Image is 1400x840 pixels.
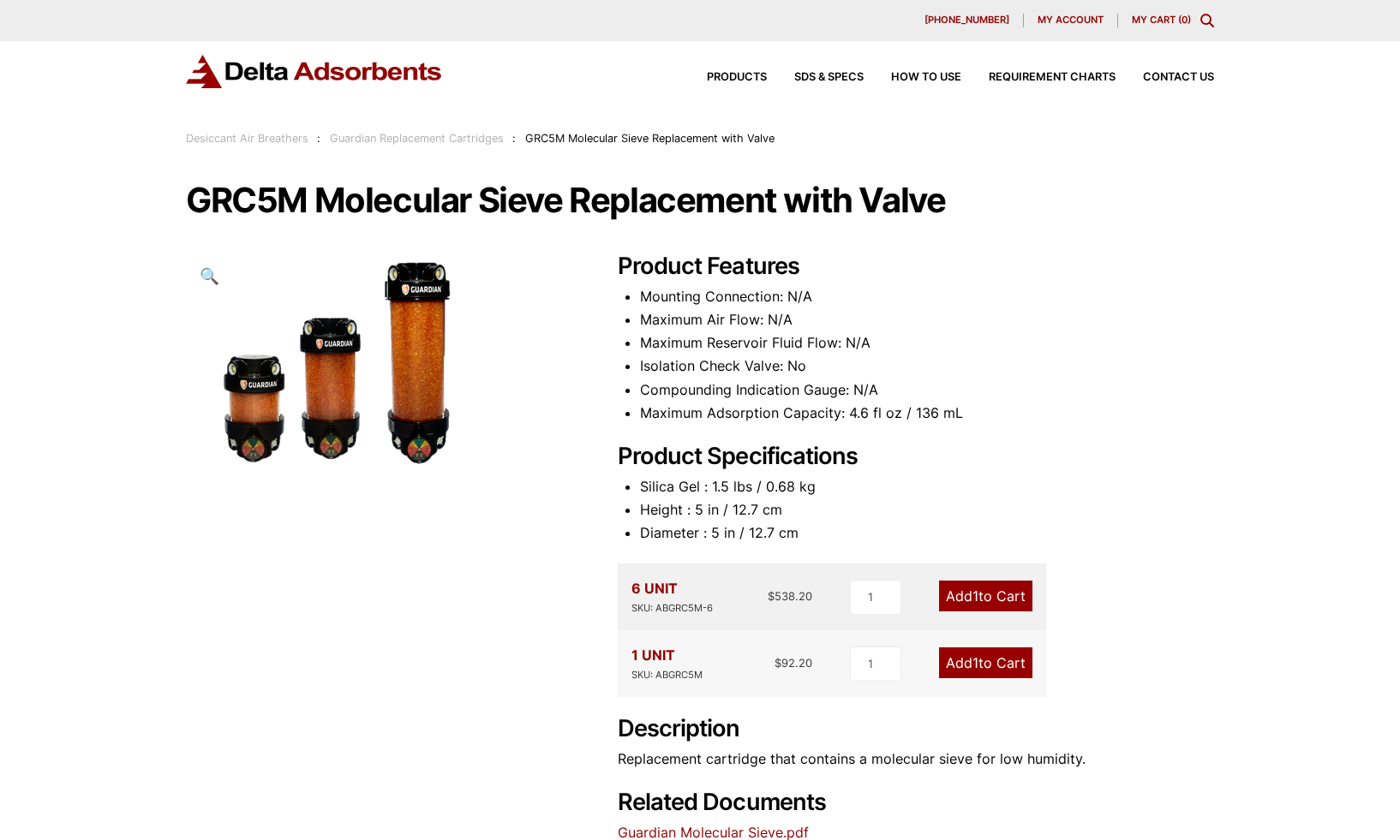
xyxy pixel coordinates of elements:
[186,182,1214,218] h1: GRC5M Molecular Sieve Replacement with Valve
[640,285,1214,308] li: Mounting Connection: N/A
[618,253,1214,281] h2: Product Features
[640,331,1214,354] li: Maximum Reservoir Fluid Flow: N/A
[775,656,781,670] span: $
[186,55,443,88] img: Delta Adsorbents
[186,132,308,145] a: Desiccant Air Breathers
[1024,14,1118,27] a: My account
[640,475,1214,498] li: Silica Gel : 1.5 lbs / 0.68 kg
[618,715,1214,743] h2: Description
[1038,15,1104,25] span: My account
[330,132,504,145] a: Guardian Replacement Cartridges
[200,266,219,285] span: 🔍
[972,587,978,605] span: 1
[640,402,1214,425] li: Maximum Adsorption Capacity: 4.6 fl oz / 136 mL
[767,72,864,83] a: SDS & SPECS
[911,14,1024,27] a: [PHONE_NUMBER]
[631,600,713,617] div: SKU: ABGRC5M-6
[768,589,812,603] bdi: 538.20
[317,132,320,145] span: :
[618,443,1214,471] h2: Product Specifications
[939,581,1032,611] a: Add1to Cart
[186,253,233,300] a: View full-screen image gallery
[989,72,1116,83] span: Requirement Charts
[768,589,775,603] span: $
[924,15,1009,25] span: [PHONE_NUMBER]
[640,354,1214,378] li: Isolation Check Valve: No
[631,577,713,617] div: 6 UNIT
[864,72,961,83] a: How to Use
[631,644,703,683] div: 1 UNIT
[1132,14,1191,26] a: My Cart (0)
[618,748,1214,771] p: Replacement cartridge that contains a molecular sieve for low humidity.
[707,72,767,83] span: Products
[1182,14,1188,26] span: 0
[794,72,864,83] span: SDS & SPECS
[525,132,775,145] span: GRC5M Molecular Sieve Replacement with Valve
[1116,72,1214,83] a: Contact Us
[640,378,1214,402] li: Compounding Indication Gauge: N/A
[640,521,1214,545] li: Diameter : 5 in / 12.7 cm
[640,308,1214,331] li: Maximum Air Flow: N/A
[512,132,516,145] span: :
[939,647,1032,678] a: Add1to Cart
[186,253,480,477] img: GRC5M Molecular Sieve Replacement with Valve
[640,498,1214,521] li: Height : 5 in / 12.7 cm
[775,656,812,670] bdi: 92.20
[679,72,767,83] a: Products
[972,654,978,671] span: 1
[891,72,961,83] span: How to Use
[961,72,1116,83] a: Requirement Charts
[1200,14,1214,27] div: Toggle Modal Content
[1143,72,1214,83] span: Contact Us
[631,667,703,683] div: SKU: ABGRC5M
